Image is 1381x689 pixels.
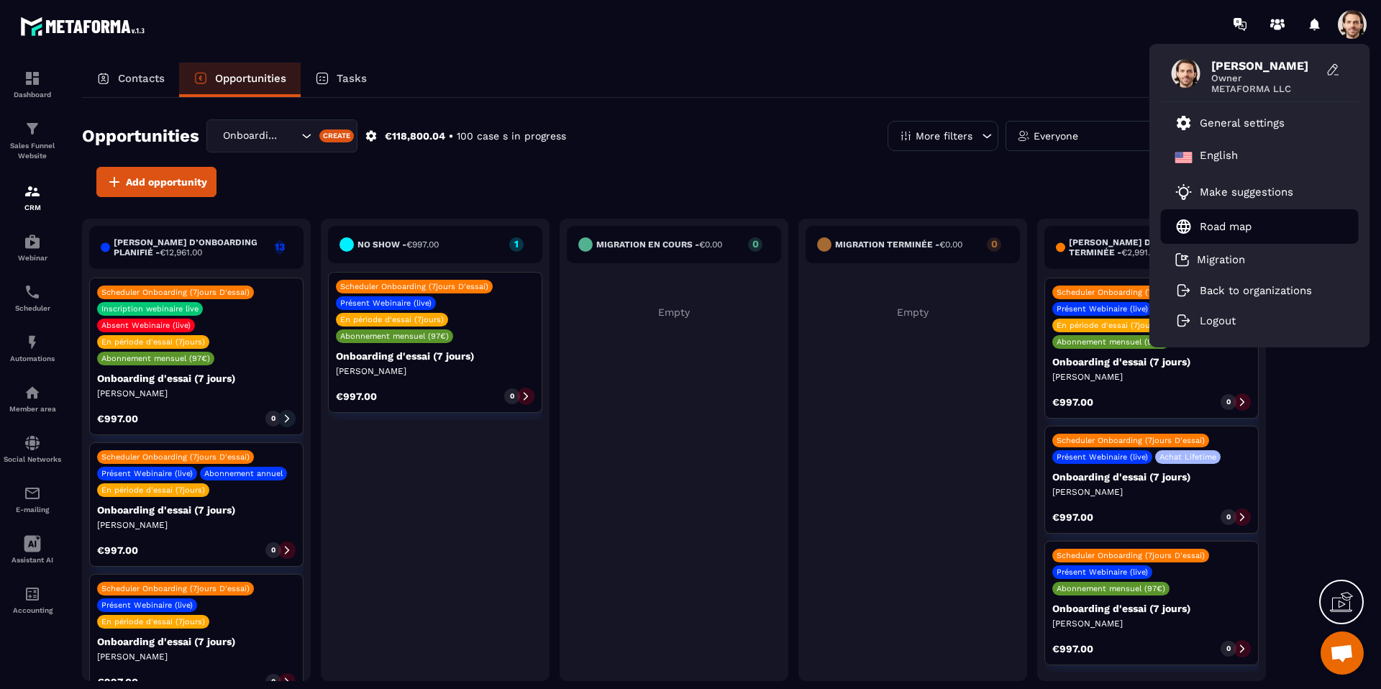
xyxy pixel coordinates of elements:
p: [PERSON_NAME] [1052,618,1251,629]
p: Onboarding d'essai (7 jours) [1052,471,1251,483]
p: Onboarding d'essai (7 jours) [1052,356,1251,368]
a: schedulerschedulerScheduler [4,273,61,323]
p: 0 [748,239,762,249]
p: Assistant AI [4,556,61,564]
p: • [449,129,453,143]
p: Inscription webinaire live [101,304,199,314]
p: 0 [1226,512,1231,522]
a: Back to organizations [1175,284,1312,297]
p: En période d'essai (7jours) [101,337,205,347]
p: Onboarding d'essai (7 jours) [97,504,296,516]
img: accountant [24,585,41,603]
a: accountantaccountantAccounting [4,575,61,625]
p: En période d'essai (7jours) [340,315,444,324]
p: Scheduler Onboarding (7jours D'essai) [101,452,250,462]
p: Scheduler [4,304,61,312]
a: Opportunities [179,63,301,97]
img: automations [24,384,41,401]
p: More filters [916,131,972,141]
span: €0.00 [699,239,722,250]
img: formation [24,183,41,200]
p: Logout [1200,314,1236,327]
p: [PERSON_NAME] [1052,371,1251,383]
p: 0 [271,545,275,555]
a: automationsautomationsMember area [4,373,61,424]
p: Webinar [4,254,61,262]
a: Contacts [82,63,179,97]
img: email [24,485,41,502]
span: €12,961.00 [160,247,202,257]
img: automations [24,233,41,250]
p: Sales Funnel Website [4,141,61,161]
p: Présent Webinaire (live) [1057,452,1148,462]
p: 0 [1226,397,1231,407]
p: Empty [806,306,1020,318]
span: Add opportunity [126,175,207,189]
a: Make suggestions [1175,183,1326,201]
a: Road map [1175,218,1252,235]
p: Scheduler Onboarding (7jours D'essai) [101,584,250,593]
p: [PERSON_NAME] [1052,486,1251,498]
span: [PERSON_NAME] [1211,59,1319,73]
p: [PERSON_NAME] [97,388,296,399]
p: €997.00 [1052,644,1093,654]
div: Search for option [206,119,357,152]
a: social-networksocial-networkSocial Networks [4,424,61,474]
a: Migration [1175,252,1245,267]
p: Présent Webinaire (live) [1057,304,1148,314]
p: Empty [567,306,781,318]
p: Everyone [1034,131,1078,141]
p: Abonnement mensuel (97€) [101,354,210,363]
p: Scheduler Onboarding (7jours D'essai) [1057,436,1205,445]
p: Achat Lifetime [1159,452,1216,462]
p: Migration [1197,253,1245,266]
a: formationformationCRM [4,172,61,222]
p: Automations [4,355,61,362]
p: [PERSON_NAME] [97,519,296,531]
p: Onboarding d'essai (7 jours) [97,373,296,384]
p: Road map [1200,220,1252,233]
p: Member area [4,405,61,413]
div: Create [319,129,355,142]
p: €997.00 [1052,512,1093,522]
a: Tasks [301,63,381,97]
p: Onboarding d'essai (7 jours) [1052,603,1251,614]
a: formationformationSales Funnel Website [4,109,61,172]
p: General settings [1200,117,1285,129]
img: social-network [24,434,41,452]
h6: Migration en cours - [596,239,722,250]
span: €2,991.00 [1121,247,1160,257]
p: Scheduler Onboarding (7jours D'essai) [1057,551,1205,560]
a: formationformationDashboard [4,59,61,109]
a: automationsautomationsWebinar [4,222,61,273]
span: METAFORMA LLC [1211,83,1319,94]
p: €997.00 [97,545,138,555]
button: Add opportunity [96,167,217,197]
p: Social Networks [4,455,61,463]
p: Présent Webinaire (live) [101,601,193,610]
p: Make suggestions [1200,186,1293,199]
p: 0 [271,414,275,424]
a: Assistant AI [4,524,61,575]
h6: [PERSON_NAME] d’onboarding planifié - [114,237,268,257]
p: Scheduler Onboarding (7jours D'essai) [101,288,250,297]
span: Owner [1211,73,1319,83]
p: Abonnement annuel [204,469,283,478]
h6: Migration Terminée - [835,239,962,250]
p: 100 case s in progress [457,129,566,143]
p: [PERSON_NAME] [97,651,296,662]
p: 0 [1226,644,1231,654]
p: Onboarding d'essai (7 jours) [97,636,296,647]
p: Back to organizations [1200,284,1312,297]
p: Absent Webinaire (live) [101,321,191,330]
h6: [PERSON_NAME] d’onboarding terminée - [1069,237,1223,257]
p: Tasks [337,72,367,85]
p: 13 [275,242,285,252]
p: Scheduler Onboarding (7jours D'essai) [340,282,488,291]
p: Présent Webinaire (live) [340,298,432,308]
p: Présent Webinaire (live) [101,469,193,478]
p: Abonnement mensuel (97€) [1057,584,1165,593]
a: General settings [1175,114,1285,132]
p: Abonnement mensuel (97€) [340,332,449,341]
span: €0.00 [939,239,962,250]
